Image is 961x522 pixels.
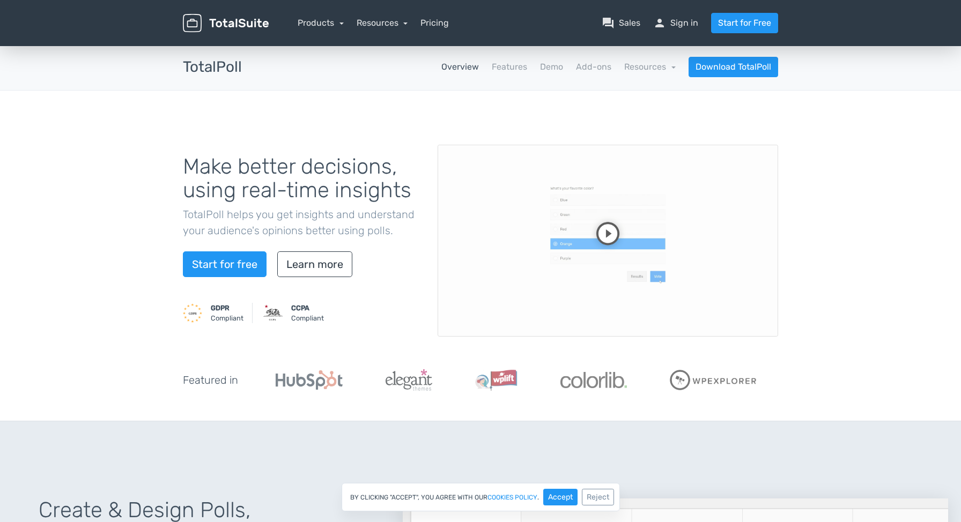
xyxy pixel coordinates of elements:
[582,489,614,505] button: Reject
[560,372,627,388] img: Colorlib
[183,303,202,323] img: GDPR
[211,303,243,323] small: Compliant
[602,17,640,29] a: question_answerSales
[487,494,537,501] a: cookies policy
[183,59,242,76] h3: TotalPoll
[711,13,778,33] a: Start for Free
[386,369,432,391] img: ElegantThemes
[342,483,620,511] div: By clicking "Accept", you agree with our .
[689,57,778,77] a: Download TotalPoll
[441,61,479,73] a: Overview
[183,155,422,202] h1: Make better decisions, using real-time insights
[492,61,527,73] a: Features
[624,62,676,72] a: Resources
[276,370,343,390] img: Hubspot
[211,304,230,312] strong: GDPR
[670,370,757,390] img: WPExplorer
[183,251,267,277] a: Start for free
[183,206,422,238] p: TotalPoll helps you get insights and understand your audience's opinions better using polls.
[420,17,449,29] a: Pricing
[602,17,615,29] span: question_answer
[183,14,269,33] img: TotalSuite for WordPress
[291,303,324,323] small: Compliant
[475,369,518,391] img: WPLift
[653,17,666,29] span: person
[540,61,563,73] a: Demo
[263,303,283,323] img: CCPA
[357,18,408,28] a: Resources
[576,61,611,73] a: Add-ons
[653,17,698,29] a: personSign in
[183,374,238,386] h5: Featured in
[277,251,352,277] a: Learn more
[543,489,578,505] button: Accept
[298,18,344,28] a: Products
[291,304,309,312] strong: CCPA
